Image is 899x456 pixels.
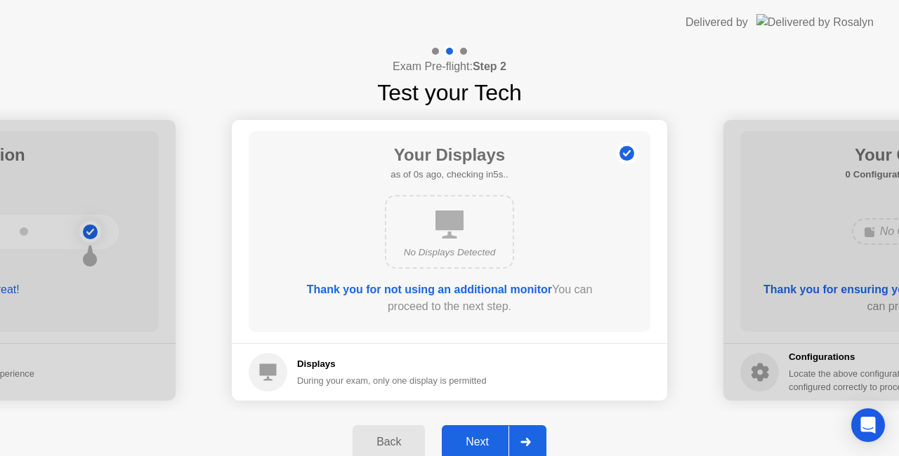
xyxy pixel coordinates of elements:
div: No Displays Detected [398,246,501,260]
b: Thank you for not using an additional monitor [307,283,552,295]
div: Open Intercom Messenger [851,408,885,442]
div: Delivered by [685,14,748,31]
h5: as of 0s ago, checking in5s.. [391,168,508,182]
h1: Test your Tech [377,76,522,109]
b: Step 2 [473,60,506,72]
img: Delivered by Rosalyn [756,14,874,30]
h4: Exam Pre-flight: [393,58,506,75]
h5: Displays [297,357,487,371]
h1: Your Displays [391,142,508,168]
div: Back [357,436,421,448]
div: Next [446,436,508,448]
div: During your exam, only one display is permitted [297,374,487,387]
div: You can proceed to the next step. [289,281,610,315]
